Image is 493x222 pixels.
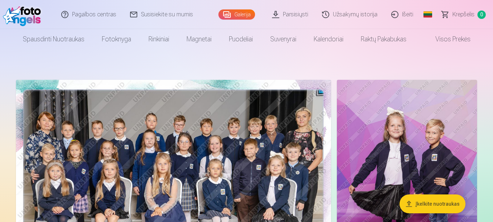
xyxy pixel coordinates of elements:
span: 0 [477,11,486,19]
a: Magnetai [178,29,220,49]
a: Galerija [218,9,255,20]
img: /fa2 [3,3,45,26]
button: Įkelkite nuotraukas [400,194,465,213]
a: Kalendoriai [305,29,352,49]
a: Rinkiniai [140,29,178,49]
a: Puodeliai [220,29,262,49]
a: Spausdinti nuotraukas [14,29,93,49]
a: Visos prekės [415,29,479,49]
a: Fotoknyga [93,29,140,49]
span: Krepšelis [452,10,475,19]
a: Raktų pakabukas [352,29,415,49]
a: Suvenyrai [262,29,305,49]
